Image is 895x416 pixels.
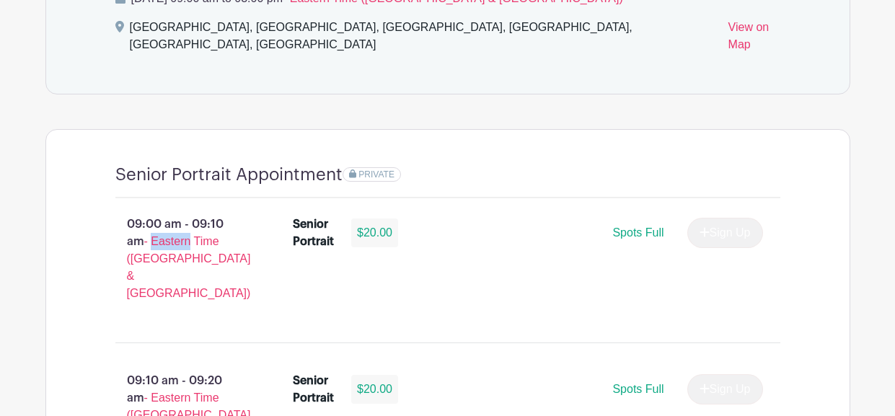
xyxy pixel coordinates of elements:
span: PRIVATE [358,169,394,180]
div: Senior Portrait [293,372,334,407]
span: Spots Full [612,383,663,395]
h4: Senior Portrait Appointment [115,164,343,185]
div: $20.00 [351,375,398,404]
div: Senior Portrait [293,216,334,250]
span: - Eastern Time ([GEOGRAPHIC_DATA] & [GEOGRAPHIC_DATA]) [127,235,251,299]
div: $20.00 [351,218,398,247]
span: Spots Full [612,226,663,239]
p: 09:00 am - 09:10 am [92,210,270,308]
a: View on Map [728,19,780,59]
div: [GEOGRAPHIC_DATA], [GEOGRAPHIC_DATA], [GEOGRAPHIC_DATA], [GEOGRAPHIC_DATA], [GEOGRAPHIC_DATA], [G... [130,19,717,59]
